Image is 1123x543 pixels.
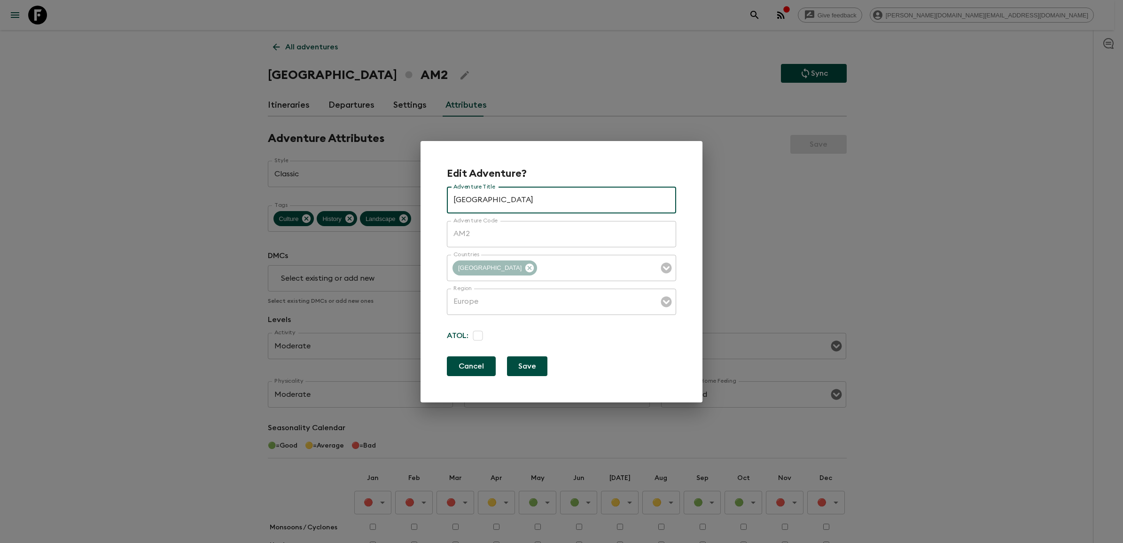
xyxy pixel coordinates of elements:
label: Region [453,284,472,292]
p: ATOL: [447,323,468,349]
h2: Edit Adventure? [447,167,527,180]
label: Adventure Title [453,183,495,191]
label: Adventure Code [453,217,498,225]
button: Save [507,356,547,376]
label: Countries [453,251,479,259]
button: Cancel [447,356,496,376]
